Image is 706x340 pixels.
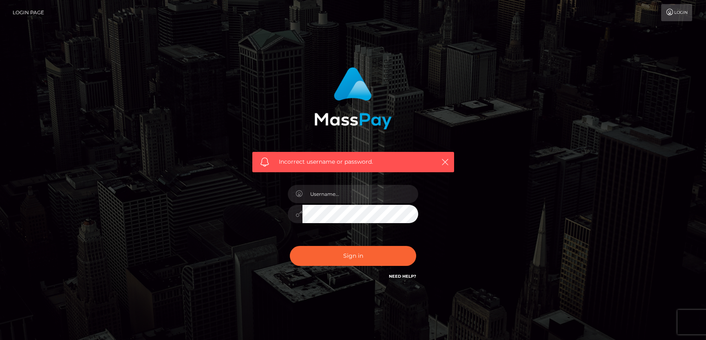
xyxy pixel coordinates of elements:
a: Need Help? [389,274,416,279]
a: Login [661,4,692,21]
span: Incorrect username or password. [279,158,428,166]
button: Sign in [290,246,416,266]
input: Username... [302,185,418,203]
a: Login Page [13,4,44,21]
img: MassPay Login [314,67,392,129]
